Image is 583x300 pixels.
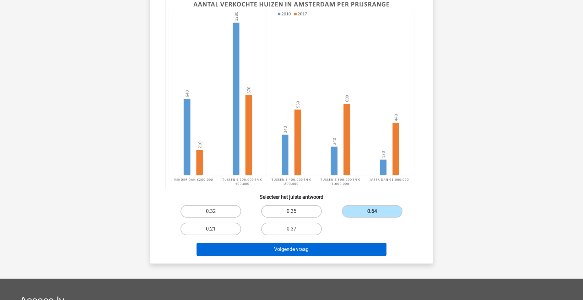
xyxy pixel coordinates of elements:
[261,223,322,235] label: 0.37
[181,223,241,235] label: 0.21
[181,205,241,218] label: 0.32
[160,189,423,200] h6: Selecteer het juiste antwoord
[261,205,322,218] label: 0.35
[197,243,386,256] button: Volgende vraag
[342,205,402,218] label: 0.64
